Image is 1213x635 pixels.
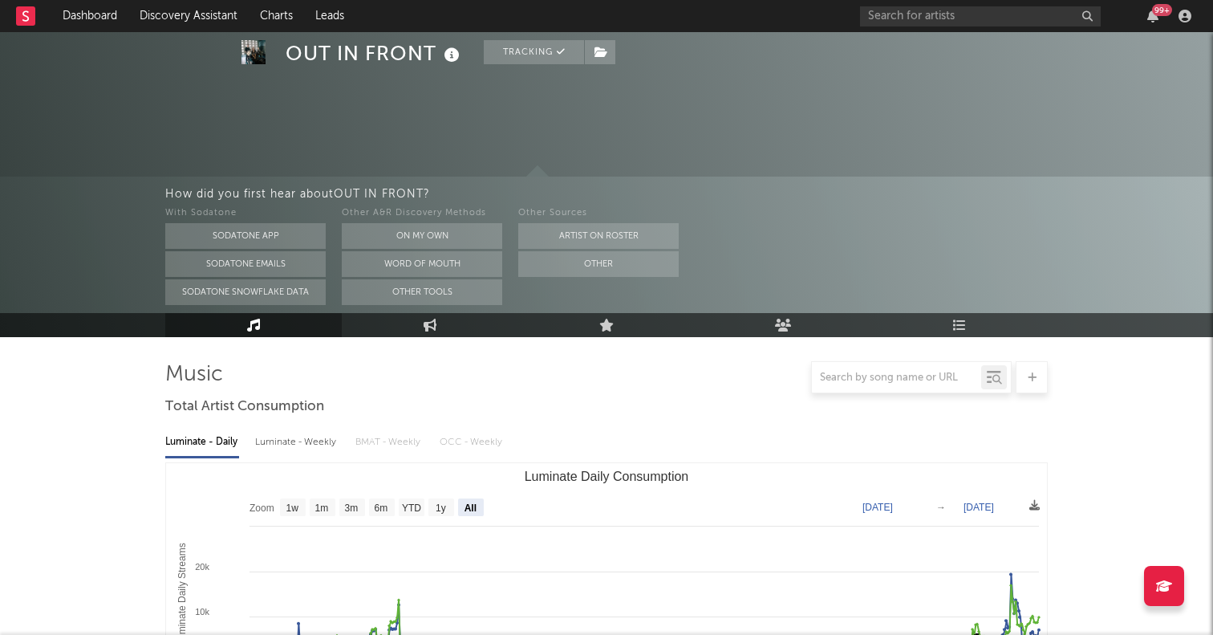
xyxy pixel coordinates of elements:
text: 1y [436,503,446,514]
button: Sodatone App [165,223,326,249]
button: Sodatone Emails [165,251,326,277]
text: 3m [345,503,359,514]
input: Search for artists [860,6,1101,26]
text: 1m [315,503,329,514]
button: Tracking [484,40,584,64]
text: YTD [402,503,421,514]
div: With Sodatone [165,204,326,223]
div: Other Sources [518,204,679,223]
text: [DATE] [964,502,994,513]
button: On My Own [342,223,502,249]
button: 99+ [1147,10,1158,22]
button: Sodatone Snowflake Data [165,279,326,305]
text: Luminate Daily Consumption [525,470,689,483]
text: 20k [195,562,209,572]
button: Word Of Mouth [342,251,502,277]
text: 10k [195,607,209,617]
span: Total Artist Consumption [165,397,324,417]
button: Other [518,251,679,277]
div: Other A&R Discovery Methods [342,204,502,223]
text: 1w [286,503,299,514]
text: Zoom [249,503,274,514]
text: → [936,502,946,513]
text: [DATE] [862,502,893,513]
text: 6m [375,503,388,514]
button: Other Tools [342,279,502,305]
button: Artist on Roster [518,223,679,249]
text: All [465,503,477,514]
div: Luminate - Daily [165,429,239,456]
div: How did you first hear about OUT IN FRONT ? [165,185,1213,204]
div: OUT IN FRONT [286,40,464,67]
div: Luminate - Weekly [255,429,339,456]
div: 99 + [1152,4,1172,16]
input: Search by song name or URL [812,372,981,385]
